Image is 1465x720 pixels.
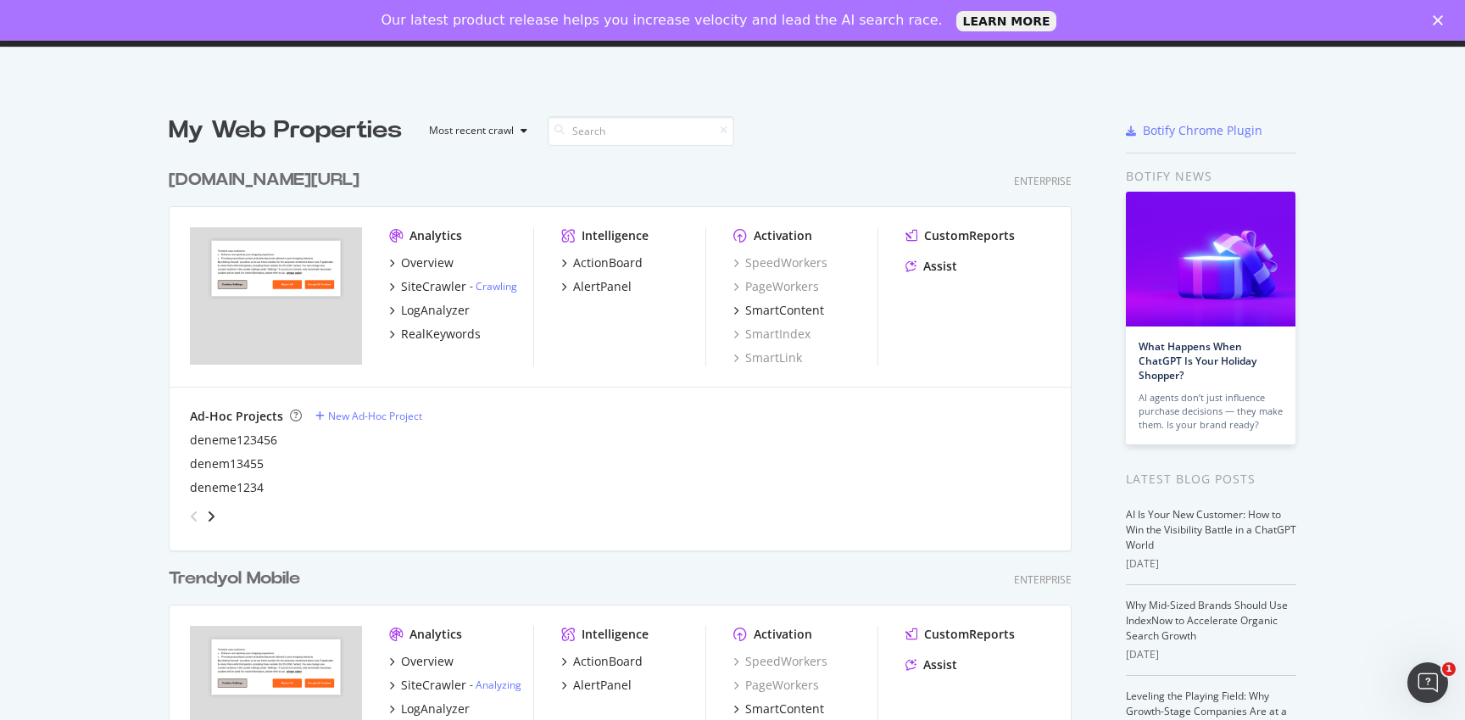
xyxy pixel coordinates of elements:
[190,227,362,365] img: trendyol.com/en
[582,626,649,643] div: Intelligence
[328,409,422,423] div: New Ad-Hoc Project
[905,227,1015,244] a: CustomReports
[733,653,827,670] a: SpeedWorkers
[1407,662,1448,703] iframe: Intercom live chat
[205,508,217,525] div: angle-right
[1139,391,1283,432] div: AI agents don’t just influence purchase decisions — they make them. Is your brand ready?
[1433,15,1450,25] div: Close
[169,168,366,193] a: [DOMAIN_NAME][URL]
[573,278,632,295] div: AlertPanel
[415,117,534,144] button: Most recent crawl
[923,656,957,673] div: Assist
[190,479,264,496] a: deneme1234
[733,302,824,319] a: SmartContent
[389,677,521,694] a: SiteCrawler- Analyzing
[169,114,402,148] div: My Web Properties
[169,567,307,591] a: Trendyol Mobile
[389,700,470,717] a: LogAnalyzer
[923,258,957,275] div: Assist
[476,678,521,692] a: Analyzing
[401,302,470,319] div: LogAnalyzer
[401,653,454,670] div: Overview
[470,678,521,692] div: -
[1126,556,1296,572] div: [DATE]
[190,408,283,425] div: Ad-Hoc Projects
[476,279,517,293] a: Crawling
[733,677,819,694] a: PageWorkers
[1442,662,1456,676] span: 1
[573,254,643,271] div: ActionBoard
[190,432,277,449] a: deneme123456
[401,254,454,271] div: Overview
[183,503,205,530] div: angle-left
[548,116,734,146] input: Search
[573,677,632,694] div: AlertPanel
[389,278,517,295] a: SiteCrawler- Crawling
[745,302,824,319] div: SmartContent
[561,278,632,295] a: AlertPanel
[190,455,264,472] a: denem13455
[389,254,454,271] a: Overview
[1139,339,1256,382] a: What Happens When ChatGPT Is Your Holiday Shopper?
[1014,174,1072,188] div: Enterprise
[1014,572,1072,587] div: Enterprise
[924,227,1015,244] div: CustomReports
[1126,470,1296,488] div: Latest Blog Posts
[1126,598,1288,643] a: Why Mid-Sized Brands Should Use IndexNow to Accelerate Organic Search Growth
[1143,122,1262,139] div: Botify Chrome Plugin
[905,626,1015,643] a: CustomReports
[409,227,462,244] div: Analytics
[1126,192,1295,327] img: What Happens When ChatGPT Is Your Holiday Shopper?
[429,126,514,136] div: Most recent crawl
[905,656,957,673] a: Assist
[733,254,827,271] a: SpeedWorkers
[956,11,1057,31] a: LEARN MORE
[169,168,359,193] div: [DOMAIN_NAME][URL]
[754,227,812,244] div: Activation
[745,700,824,717] div: SmartContent
[382,12,943,29] div: Our latest product release helps you increase velocity and lead the AI search race.
[169,567,300,591] div: Trendyol Mobile
[754,626,812,643] div: Activation
[401,326,481,343] div: RealKeywords
[561,677,632,694] a: AlertPanel
[561,254,643,271] a: ActionBoard
[389,326,481,343] a: RealKeywords
[409,626,462,643] div: Analytics
[924,626,1015,643] div: CustomReports
[1126,122,1262,139] a: Botify Chrome Plugin
[470,279,517,293] div: -
[733,278,819,295] a: PageWorkers
[1126,647,1296,662] div: [DATE]
[389,302,470,319] a: LogAnalyzer
[733,700,824,717] a: SmartContent
[389,653,454,670] a: Overview
[905,258,957,275] a: Assist
[573,653,643,670] div: ActionBoard
[1126,507,1296,552] a: AI Is Your New Customer: How to Win the Visibility Battle in a ChatGPT World
[561,653,643,670] a: ActionBoard
[1126,167,1296,186] div: Botify news
[315,409,422,423] a: New Ad-Hoc Project
[733,349,802,366] a: SmartLink
[582,227,649,244] div: Intelligence
[733,326,810,343] a: SmartIndex
[401,700,470,717] div: LogAnalyzer
[401,677,466,694] div: SiteCrawler
[401,278,466,295] div: SiteCrawler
